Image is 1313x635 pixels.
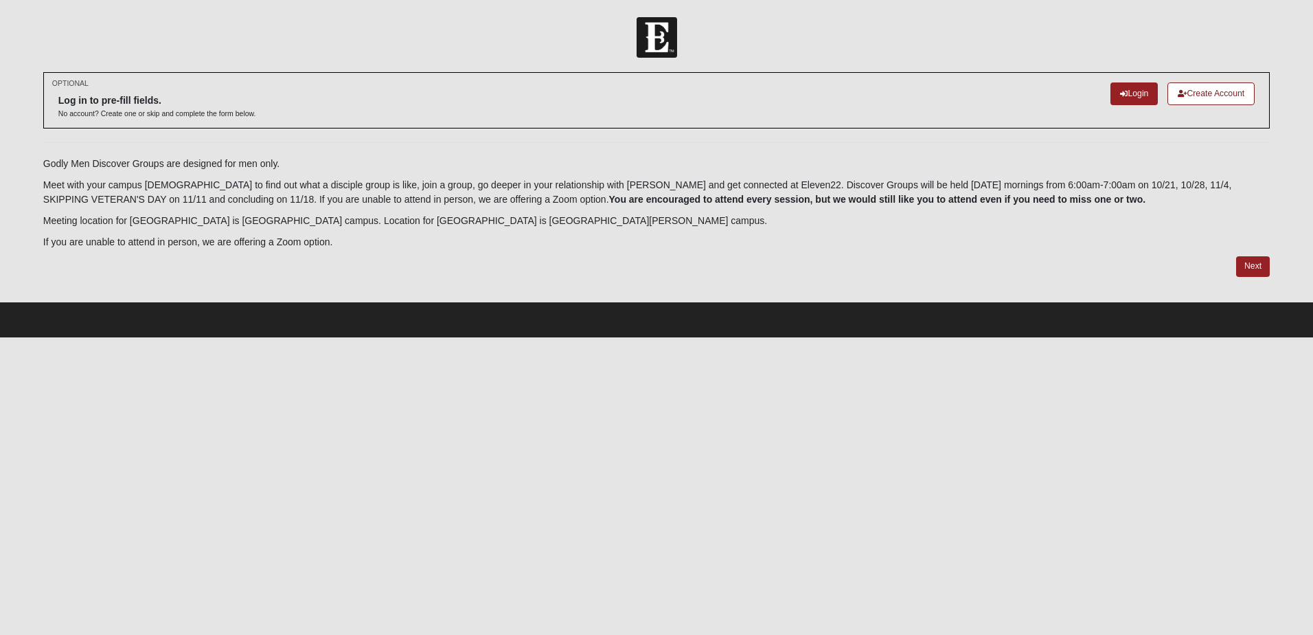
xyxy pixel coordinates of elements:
h6: Log in to pre-fill fields. [58,95,256,107]
p: Meeting location for [GEOGRAPHIC_DATA] is [GEOGRAPHIC_DATA] campus. Location for [GEOGRAPHIC_DATA... [43,214,1270,228]
p: Meet with your campus [DEMOGRAPHIC_DATA] to find out what a disciple group is like, join a group,... [43,178,1270,207]
a: Create Account [1167,82,1255,105]
a: Next [1236,256,1270,276]
p: Godly Men Discover Groups are designed for men only. [43,157,1270,171]
b: You are encouraged to attend every session, but we would still like you to attend even if you nee... [609,194,1146,205]
small: OPTIONAL [52,78,89,89]
p: If you are unable to attend in person, we are offering a Zoom option. [43,235,1270,249]
img: Church of Eleven22 Logo [637,17,677,58]
a: Login [1110,82,1158,105]
p: No account? Create one or skip and complete the form below. [58,109,256,119]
